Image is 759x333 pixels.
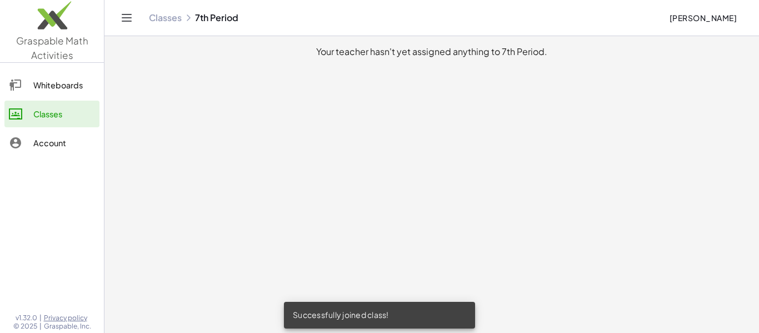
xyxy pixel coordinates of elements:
[118,9,136,27] button: Toggle navigation
[33,107,95,121] div: Classes
[44,314,91,322] a: Privacy policy
[669,13,737,23] span: [PERSON_NAME]
[13,322,37,331] span: © 2025
[4,72,99,98] a: Whiteboards
[4,130,99,156] a: Account
[39,322,42,331] span: |
[4,101,99,127] a: Classes
[149,12,182,23] a: Classes
[33,78,95,92] div: Whiteboards
[284,302,475,329] div: Successfully joined class!
[660,8,746,28] button: [PERSON_NAME]
[16,314,37,322] span: v1.32.0
[39,314,42,322] span: |
[33,136,95,150] div: Account
[113,45,750,58] div: Your teacher hasn't yet assigned anything to 7th Period.
[16,34,88,61] span: Graspable Math Activities
[44,322,91,331] span: Graspable, Inc.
